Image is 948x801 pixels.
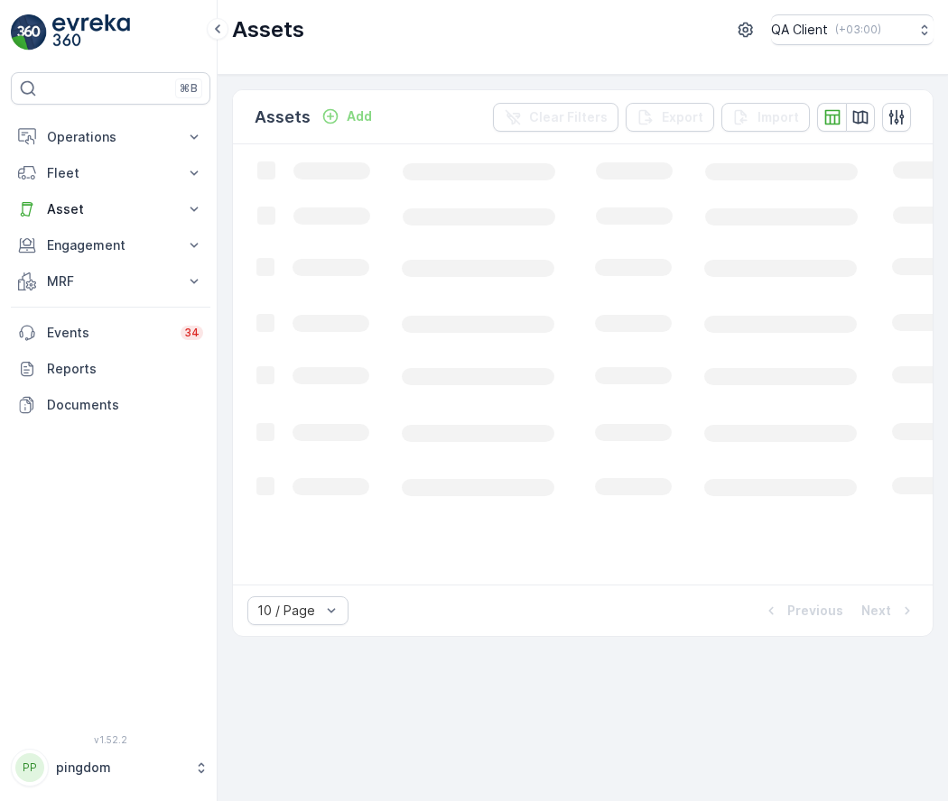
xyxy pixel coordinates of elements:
[184,326,200,340] p: 34
[11,734,210,745] span: v 1.52.2
[493,103,618,132] button: Clear Filters
[255,105,311,130] p: Assets
[52,14,130,51] img: logo_light-DOdMpM7g.png
[11,119,210,155] button: Operations
[11,749,210,787] button: PPpingdom
[47,200,174,218] p: Asset
[757,108,799,126] p: Import
[314,106,379,127] button: Add
[232,15,304,44] p: Assets
[11,155,210,191] button: Fleet
[760,600,845,621] button: Previous
[787,602,843,620] p: Previous
[11,14,47,51] img: logo
[11,263,210,299] button: MRF
[11,315,210,351] a: Events34
[56,759,185,777] p: pingdom
[47,128,174,146] p: Operations
[47,360,203,378] p: Reports
[529,108,608,126] p: Clear Filters
[47,236,174,254] p: Engagement
[47,272,174,290] p: MRF
[771,21,828,39] p: QA Client
[835,23,881,37] p: ( +03:00 )
[860,600,918,621] button: Next
[861,602,891,620] p: Next
[347,107,372,125] p: Add
[626,103,714,132] button: Export
[11,191,210,227] button: Asset
[47,396,203,414] p: Documents
[47,164,174,182] p: Fleet
[180,81,198,96] p: ⌘B
[11,227,210,263] button: Engagement
[47,324,170,342] p: Events
[721,103,810,132] button: Import
[662,108,703,126] p: Export
[11,351,210,387] a: Reports
[15,753,44,782] div: PP
[11,387,210,423] a: Documents
[771,14,934,45] button: QA Client(+03:00)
